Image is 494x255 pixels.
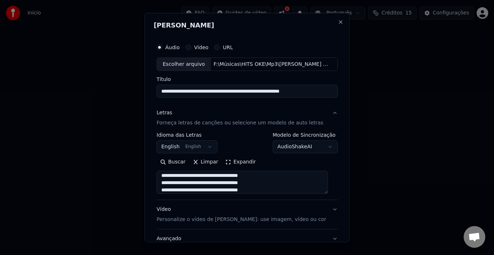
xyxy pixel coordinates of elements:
div: Vídeo [157,206,326,223]
label: Vídeo [194,44,208,50]
button: Limpar [189,156,222,168]
div: Letras [157,109,172,116]
button: LetrasForneça letras de canções ou selecione um modelo de auto letras [157,103,338,132]
div: F:\Músicas\HITS OKE\Mp3\[PERSON_NAME] AO VIVO (MESA DE BAR) - [PERSON_NAME] (youtube).mp3 [210,60,333,68]
button: Buscar [157,156,189,168]
button: VídeoPersonalize o vídeo de [PERSON_NAME]: use imagem, vídeo ou cor [157,200,338,229]
label: Áudio [165,44,180,50]
p: Personalize o vídeo de [PERSON_NAME]: use imagem, vídeo ou cor [157,216,326,223]
div: LetrasForneça letras de canções ou selecione um modelo de auto letras [157,132,338,200]
p: Forneça letras de canções ou selecione um modelo de auto letras [157,119,323,127]
label: Título [157,77,338,82]
button: Avançado [157,229,338,248]
label: Modelo de Sincronização [272,132,337,137]
label: URL [223,44,233,50]
div: Escolher arquivo [157,58,211,71]
h2: [PERSON_NAME] [154,22,341,28]
button: Expandir [222,156,259,168]
label: Idioma das Letras [157,132,217,137]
